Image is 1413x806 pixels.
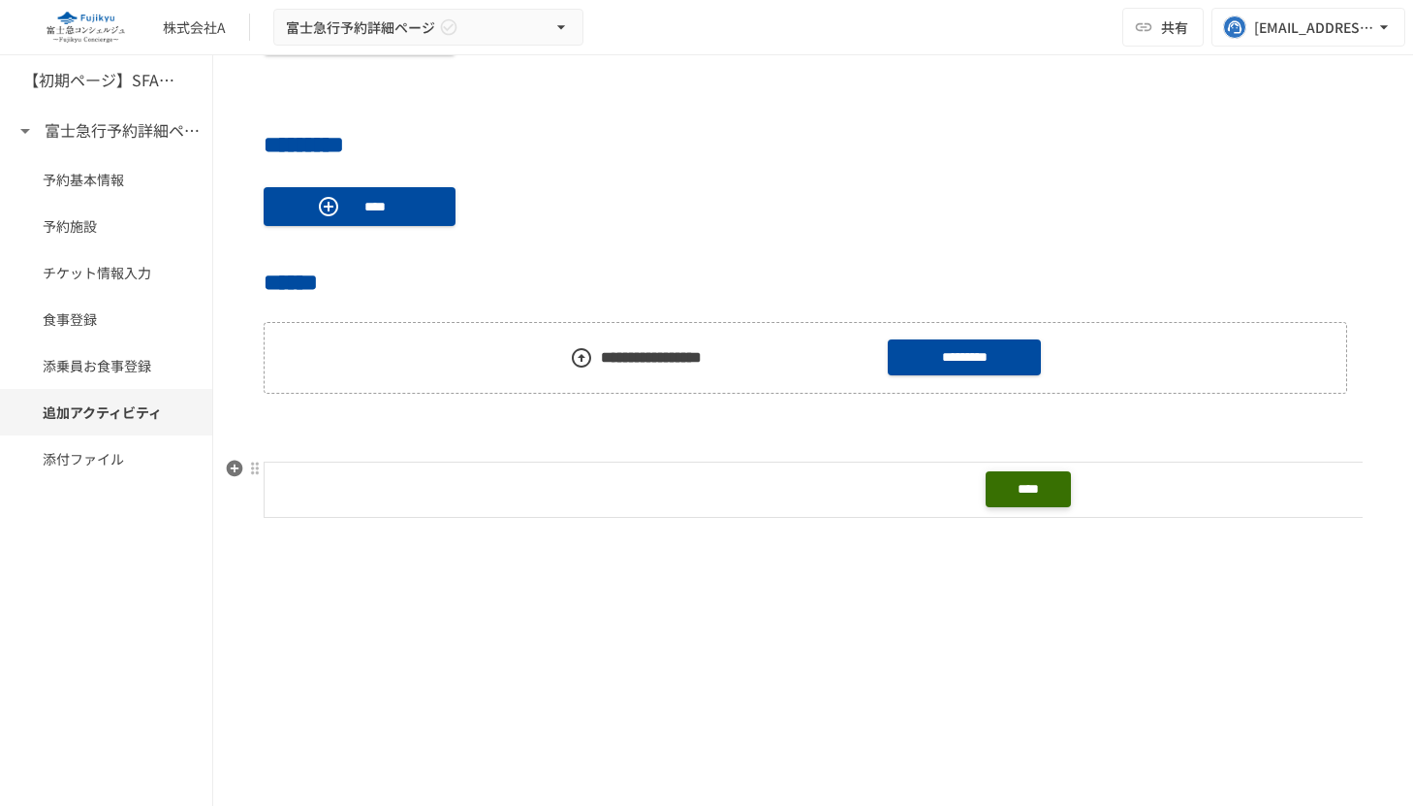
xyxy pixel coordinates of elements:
[1122,8,1204,47] button: 共有
[1211,8,1405,47] button: [EMAIL_ADDRESS][DOMAIN_NAME]
[43,308,170,330] span: 食事登録
[23,12,147,43] img: eQeGXtYPV2fEKIA3pizDiVdzO5gJTl2ahLbsPaD2E4R
[43,262,170,283] span: チケット情報入力
[286,16,435,40] span: 富士急行予約詳細ページ
[163,17,226,38] div: 株式会社A
[43,215,170,237] span: 予約施設
[45,118,200,144] h6: 富士急行予約詳細ページ
[1254,16,1374,40] div: [EMAIL_ADDRESS][DOMAIN_NAME]
[43,355,170,376] span: 添乗員お食事登録
[1161,16,1188,38] span: 共有
[43,169,170,190] span: 予約基本情報
[23,68,178,93] h6: 【初期ページ】SFAの会社同期
[43,402,170,423] span: 追加アクティビティ
[43,448,170,469] span: 添付ファイル
[273,9,583,47] button: 富士急行予約詳細ページ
